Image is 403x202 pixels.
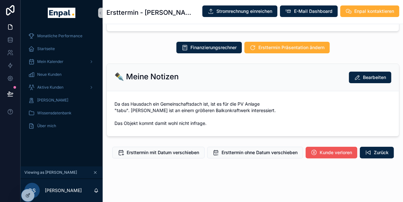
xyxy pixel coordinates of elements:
[216,8,272,14] span: Stromrechnung einreichen
[280,5,338,17] button: E-Mail Dashboard
[24,82,99,93] a: Aktive Kunden
[176,42,242,53] button: Finanzierungsrechner
[24,30,99,42] a: Monatliche Performance
[340,5,399,17] button: Enpal kontaktieren
[258,44,324,51] span: Ersttermin Präsentation ändern
[37,110,71,116] span: Wissensdatenbank
[202,5,277,17] button: Stromrechnung einreichen
[222,149,298,156] span: Ersttermin ohne Datum verschieben
[349,72,391,83] button: Bearbeiten
[24,170,77,175] span: Viewing as [PERSON_NAME]
[37,85,63,90] span: Aktive Kunden
[21,26,103,140] div: scrollable content
[24,94,99,106] a: [PERSON_NAME]
[374,149,389,156] span: Zurück
[37,123,56,128] span: Über mich
[354,8,394,14] span: Enpal kontaktieren
[114,72,179,82] h2: ✒️ Meine Notizen
[360,147,394,158] button: Zurück
[45,187,82,194] p: [PERSON_NAME]
[29,187,36,194] span: DS
[294,8,332,14] span: E-Mail Dashboard
[24,69,99,80] a: Neue Kunden
[306,147,357,158] button: Kunde verloren
[37,46,55,51] span: Startseite
[48,8,75,18] img: App logo
[127,149,199,156] span: Ersttermin mit Datum verschieben
[24,56,99,67] a: Mein Kalender
[37,59,63,64] span: Mein Kalender
[24,107,99,119] a: Wissensdatenbank
[114,101,391,127] span: Da das Hausdach ein Gemeinschaftsdach ist, ist es für die PV Anlage "tabu". [PERSON_NAME] ist an ...
[207,147,303,158] button: Ersttermin ohne Datum verschieben
[320,149,352,156] span: Kunde verloren
[190,44,237,51] span: Finanzierungsrechner
[37,33,82,39] span: Monatliche Performance
[244,42,330,53] button: Ersttermin Präsentation ändern
[37,72,62,77] span: Neue Kunden
[363,74,386,81] span: Bearbeiten
[24,120,99,132] a: Über mich
[24,43,99,55] a: Startseite
[112,147,205,158] button: Ersttermin mit Datum verschieben
[106,8,197,17] h1: Ersttermin - [PERSON_NAME]
[37,98,68,103] span: [PERSON_NAME]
